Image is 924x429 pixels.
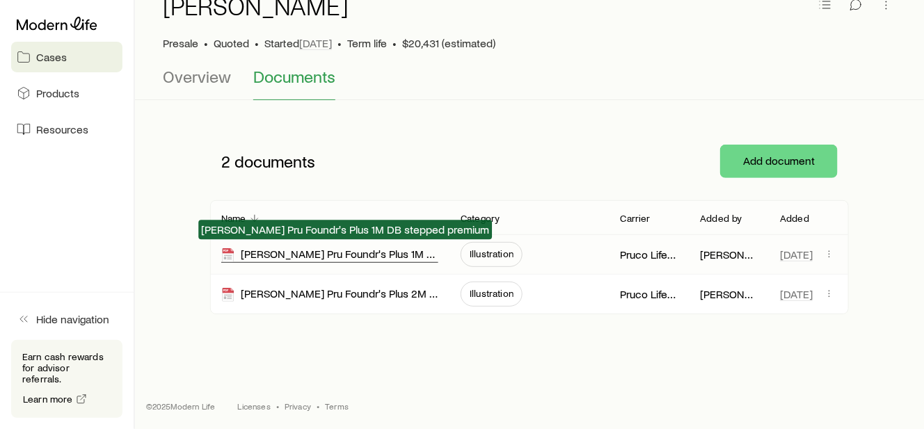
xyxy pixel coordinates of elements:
p: Pruco Life Insurance Company [621,287,678,301]
a: Privacy [285,400,311,412]
span: [DATE] [299,36,332,50]
span: Documents [253,67,335,86]
span: 2 [221,152,230,171]
span: Products [36,86,79,100]
p: © 2025 Modern Life [146,400,216,412]
button: Hide navigation [11,304,122,334]
div: [PERSON_NAME] Pru Foundr's Plus 1M DB stepped premium [221,247,438,263]
span: Illustration [470,248,513,259]
span: Hide navigation [36,312,109,326]
p: Presale [163,36,198,50]
span: • [337,36,342,50]
span: Cases [36,50,67,64]
p: Pruco Life Insurance Company [621,248,678,261]
span: documents [234,152,315,171]
span: • [276,400,279,412]
p: Earn cash rewards for advisor referrals. [22,351,111,385]
span: • [255,36,259,50]
span: • [317,400,319,412]
span: Overview [163,67,231,86]
p: Added by [701,213,742,224]
a: Licenses [238,400,271,412]
div: Case details tabs [163,67,896,100]
a: Resources [11,114,122,145]
p: Category [461,213,500,224]
p: [PERSON_NAME] [701,248,758,261]
span: Illustration [470,288,513,299]
span: $20,431 (estimated) [402,36,495,50]
p: [PERSON_NAME] [701,287,758,301]
span: Learn more [23,394,73,404]
div: Earn cash rewards for advisor referrals.Learn more [11,340,122,418]
a: Products [11,78,122,108]
a: Cases [11,42,122,72]
p: Carrier [621,213,651,224]
a: Terms [325,400,349,412]
span: [DATE] [780,248,813,261]
div: [PERSON_NAME] Pru Foundr's Plus 2M DB stepped premium [221,286,438,302]
span: • [392,36,397,50]
span: [DATE] [780,287,813,301]
span: Term life [347,36,387,50]
span: Resources [36,122,88,136]
button: Add document [720,145,838,178]
span: • [204,36,208,50]
span: Quoted [214,36,249,50]
p: Started [264,36,332,50]
p: Added [780,213,809,224]
p: Name [221,213,246,224]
